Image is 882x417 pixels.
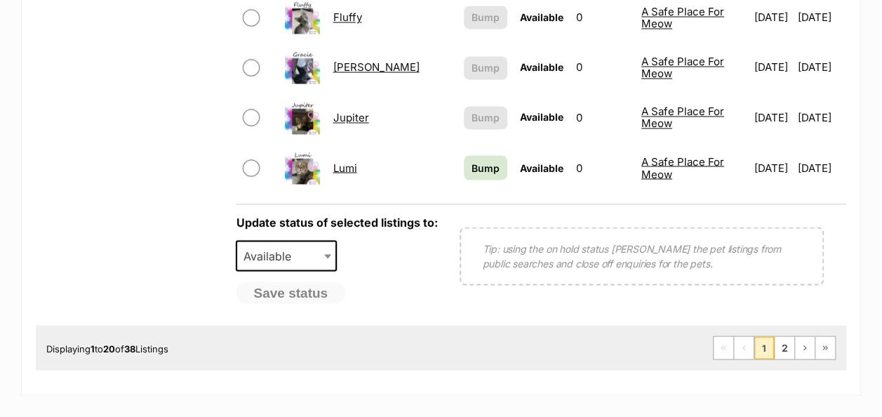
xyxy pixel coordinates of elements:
[464,56,507,79] button: Bump
[103,343,115,354] strong: 20
[472,160,500,175] span: Bump
[333,111,368,124] a: Jupiter
[798,43,845,91] td: [DATE]
[520,11,563,23] span: Available
[333,161,356,174] a: Lumi
[795,336,815,359] a: Next page
[91,343,95,354] strong: 1
[236,215,437,229] label: Update status of selected listings to:
[749,143,796,192] td: [DATE]
[749,93,796,142] td: [DATE]
[749,43,796,91] td: [DATE]
[520,61,563,73] span: Available
[754,336,774,359] span: Page 1
[815,336,835,359] a: Last page
[714,336,733,359] span: First page
[237,246,305,265] span: Available
[472,110,500,125] span: Bump
[464,6,507,29] button: Bump
[798,93,845,142] td: [DATE]
[641,55,724,80] a: A Safe Place For Meow
[472,10,500,25] span: Bump
[570,93,634,142] td: 0
[734,336,754,359] span: Previous page
[641,105,724,130] a: A Safe Place For Meow
[713,336,836,359] nav: Pagination
[641,154,724,180] a: A Safe Place For Meow
[464,106,507,129] button: Bump
[520,161,563,173] span: Available
[570,143,634,192] td: 0
[775,336,794,359] a: Page 2
[520,111,563,123] span: Available
[464,155,507,180] a: Bump
[570,43,634,91] td: 0
[333,60,419,74] a: [PERSON_NAME]
[236,282,345,304] button: Save status
[798,143,845,192] td: [DATE]
[482,241,801,270] p: Tip: using the on hold status [PERSON_NAME] the pet listings from public searches and close off e...
[333,11,361,24] a: Fluffy
[124,343,135,354] strong: 38
[472,60,500,75] span: Bump
[46,343,168,354] span: Displaying to of Listings
[641,5,724,30] a: A Safe Place For Meow
[236,240,337,271] span: Available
